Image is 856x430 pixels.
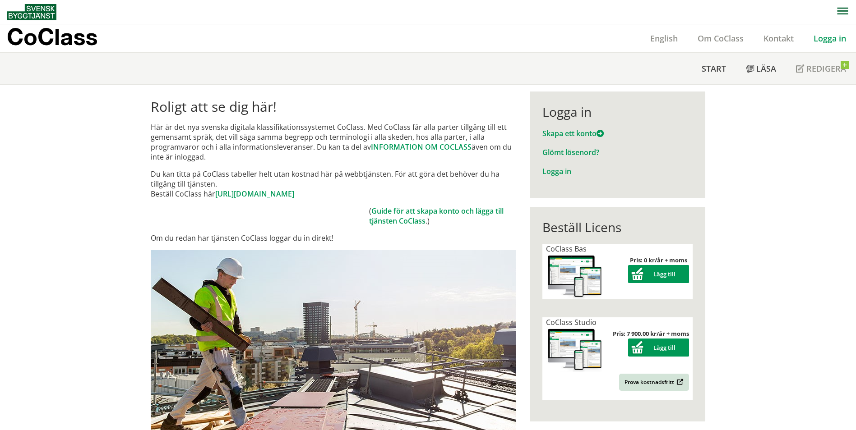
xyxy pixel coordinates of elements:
span: Start [702,63,726,74]
a: Skapa ett konto [542,128,604,138]
span: CoClass Studio [546,317,597,327]
span: Läsa [756,63,776,74]
a: Lägg till [628,270,689,278]
a: CoClass [7,24,117,52]
a: Om CoClass [688,33,754,44]
p: Här är det nya svenska digitala klassifikationssystemet CoClass. Med CoClass får alla parter till... [151,122,516,162]
a: Prova kostnadsfritt [619,374,689,391]
a: Lägg till [628,343,689,352]
strong: Pris: 0 kr/år + moms [630,256,687,264]
a: Logga in [542,166,571,176]
img: coclass-license.jpg [546,254,604,299]
a: Kontakt [754,33,804,44]
p: CoClass [7,32,97,42]
span: CoClass Bas [546,244,587,254]
a: Läsa [736,53,786,84]
div: Logga in [542,104,693,119]
td: ( .) [369,206,516,226]
a: Glömt lösenord? [542,147,599,157]
button: Lägg till [628,339,689,357]
button: Lägg till [628,265,689,283]
a: [URL][DOMAIN_NAME] [215,189,294,199]
p: Om du redan har tjänsten CoClass loggar du in direkt! [151,233,516,243]
h1: Roligt att se dig här! [151,99,516,115]
a: English [640,33,688,44]
img: Outbound.png [675,379,684,385]
strong: Pris: 7 900,00 kr/år + moms [613,329,689,338]
img: Svensk Byggtjänst [7,4,56,20]
img: coclass-license.jpg [546,327,604,373]
a: Start [692,53,736,84]
a: Guide för att skapa konto och lägga till tjänsten CoClass [369,206,504,226]
div: Beställ Licens [542,220,693,235]
p: Du kan titta på CoClass tabeller helt utan kostnad här på webbtjänsten. För att göra det behöver ... [151,169,516,199]
a: Logga in [804,33,856,44]
a: INFORMATION OM COCLASS [371,142,472,152]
